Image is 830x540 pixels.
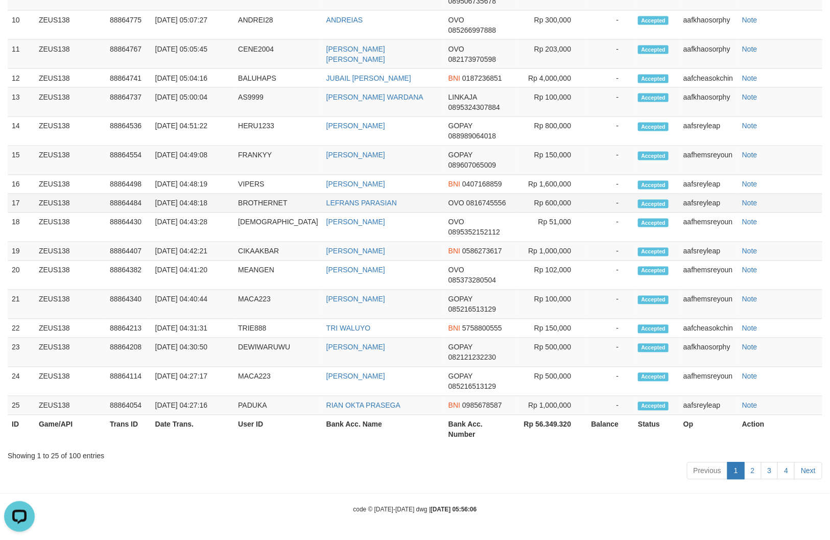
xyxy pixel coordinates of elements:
a: TRI WALUYO [326,324,371,333]
td: 88864340 [106,290,151,319]
a: ANDREIAS [326,16,363,24]
td: ZEUS138 [35,396,106,415]
td: - [586,213,634,242]
td: FRANKYY [234,146,322,175]
span: OVO [448,199,464,207]
td: [DATE] 04:31:31 [151,319,234,338]
a: 2 [744,462,762,480]
td: 11 [8,40,35,69]
td: MEANGEN [234,261,322,290]
td: [DATE] 04:27:16 [151,396,234,415]
td: Rp 100,000 [515,88,586,117]
td: - [586,40,634,69]
th: Trans ID [106,415,151,444]
span: Copy 085373280504 to clipboard [448,276,496,285]
a: [PERSON_NAME] [326,295,385,303]
a: Note [742,74,757,82]
th: Status [634,415,679,444]
td: ZEUS138 [35,242,106,261]
a: [PERSON_NAME] [326,180,385,189]
strong: [DATE] 05:56:06 [431,506,477,513]
th: ID [8,415,35,444]
a: [PERSON_NAME] [326,266,385,274]
td: Rp 500,000 [515,367,586,396]
span: Copy 5758800555 to clipboard [462,324,502,333]
td: aafcheasokchin [679,69,738,88]
span: Copy 088989064018 to clipboard [448,132,496,140]
a: Note [742,151,757,159]
td: - [586,319,634,338]
span: Accepted [638,219,669,227]
td: Rp 600,000 [515,194,586,213]
td: - [586,117,634,146]
td: 88864737 [106,88,151,117]
a: Previous [687,462,728,480]
td: - [586,396,634,415]
span: Copy 0816745556 to clipboard [466,199,506,207]
td: aafsreyleap [679,396,738,415]
span: LINKAJA [448,93,477,101]
a: Note [742,218,757,226]
a: RIAN OKTA PRASEGA [326,402,400,410]
td: 21 [8,290,35,319]
td: [DATE] 04:49:08 [151,146,234,175]
span: Copy 0895352152112 to clipboard [448,228,500,237]
td: aafcheasokchin [679,319,738,338]
td: [DATE] 04:40:44 [151,290,234,319]
td: aafhemsreyoun [679,213,738,242]
a: [PERSON_NAME] [326,372,385,381]
td: ZEUS138 [35,213,106,242]
td: ZEUS138 [35,319,106,338]
span: BNI [448,247,460,255]
td: 20 [8,261,35,290]
small: code © [DATE]-[DATE] dwg | [353,506,477,513]
a: Note [742,45,757,53]
span: BNI [448,180,460,189]
span: OVO [448,266,464,274]
span: Accepted [638,267,669,275]
span: BNI [448,324,460,333]
td: 88864767 [106,40,151,69]
a: Note [742,295,757,303]
span: Copy 0187236851 to clipboard [462,74,502,82]
td: Rp 100,000 [515,290,586,319]
a: [PERSON_NAME] [PERSON_NAME] [326,45,385,63]
th: Bank Acc. Number [444,415,515,444]
td: 88864536 [106,117,151,146]
span: GOPAY [448,372,472,381]
td: Rp 150,000 [515,146,586,175]
td: Rp 150,000 [515,319,586,338]
span: Accepted [638,402,669,411]
span: Copy 085216513129 to clipboard [448,306,496,314]
td: [DATE] 05:00:04 [151,88,234,117]
a: [PERSON_NAME] [326,151,385,159]
span: Accepted [638,325,669,334]
span: OVO [448,218,464,226]
td: Rp 102,000 [515,261,586,290]
td: BROTHERNET [234,194,322,213]
td: 18 [8,213,35,242]
td: ZEUS138 [35,69,106,88]
td: [DATE] 05:05:45 [151,40,234,69]
td: 23 [8,338,35,367]
span: Copy 0586273617 to clipboard [462,247,502,255]
td: - [586,338,634,367]
a: Note [742,247,757,255]
td: PADUKA [234,396,322,415]
td: 10 [8,11,35,40]
button: Open LiveChat chat widget [4,4,35,35]
a: 4 [777,462,795,480]
td: aafkhaosorphy [679,11,738,40]
td: [DATE] 04:51:22 [151,117,234,146]
td: [DATE] 05:04:16 [151,69,234,88]
td: aafkhaosorphy [679,338,738,367]
a: Next [794,462,822,480]
a: Note [742,324,757,333]
td: - [586,175,634,194]
th: Balance [586,415,634,444]
span: Copy 085216513129 to clipboard [448,383,496,391]
td: Rp 1,000,000 [515,396,586,415]
td: ZEUS138 [35,117,106,146]
td: - [586,69,634,88]
span: Accepted [638,181,669,190]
